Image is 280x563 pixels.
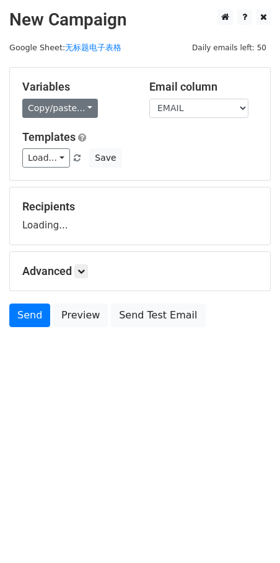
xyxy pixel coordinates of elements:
[53,304,108,327] a: Preview
[9,43,121,52] small: Google Sheet:
[22,148,70,168] a: Load...
[22,99,98,118] a: Copy/paste...
[9,304,50,327] a: Send
[22,130,76,143] a: Templates
[149,80,258,94] h5: Email column
[89,148,121,168] button: Save
[22,200,258,232] div: Loading...
[111,304,205,327] a: Send Test Email
[9,9,271,30] h2: New Campaign
[188,43,271,52] a: Daily emails left: 50
[22,200,258,214] h5: Recipients
[188,41,271,55] span: Daily emails left: 50
[65,43,121,52] a: 无标题电子表格
[22,264,258,278] h5: Advanced
[22,80,131,94] h5: Variables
